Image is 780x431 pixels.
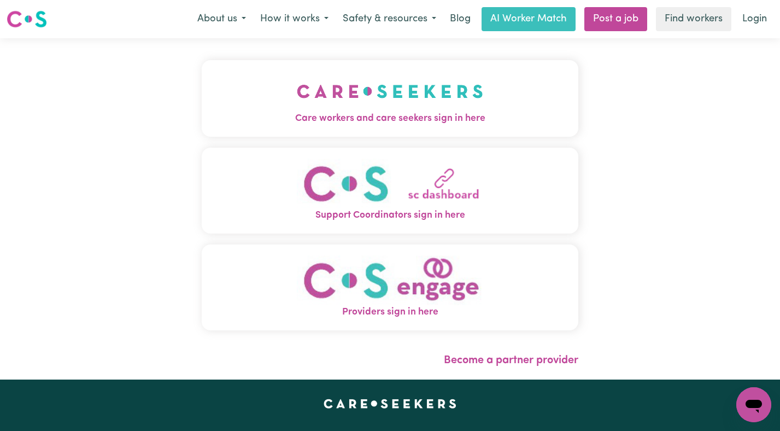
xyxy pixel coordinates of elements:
[443,7,477,31] a: Blog
[202,305,579,319] span: Providers sign in here
[202,112,579,126] span: Care workers and care seekers sign in here
[444,355,578,366] a: Become a partner provider
[736,7,773,31] a: Login
[656,7,731,31] a: Find workers
[253,8,336,31] button: How it works
[7,7,47,32] a: Careseekers logo
[324,399,456,408] a: Careseekers home page
[7,9,47,29] img: Careseekers logo
[736,387,771,422] iframe: Button to launch messaging window
[202,208,579,223] span: Support Coordinators sign in here
[336,8,443,31] button: Safety & resources
[202,60,579,137] button: Care workers and care seekers sign in here
[202,244,579,330] button: Providers sign in here
[584,7,647,31] a: Post a job
[202,148,579,234] button: Support Coordinators sign in here
[190,8,253,31] button: About us
[482,7,576,31] a: AI Worker Match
